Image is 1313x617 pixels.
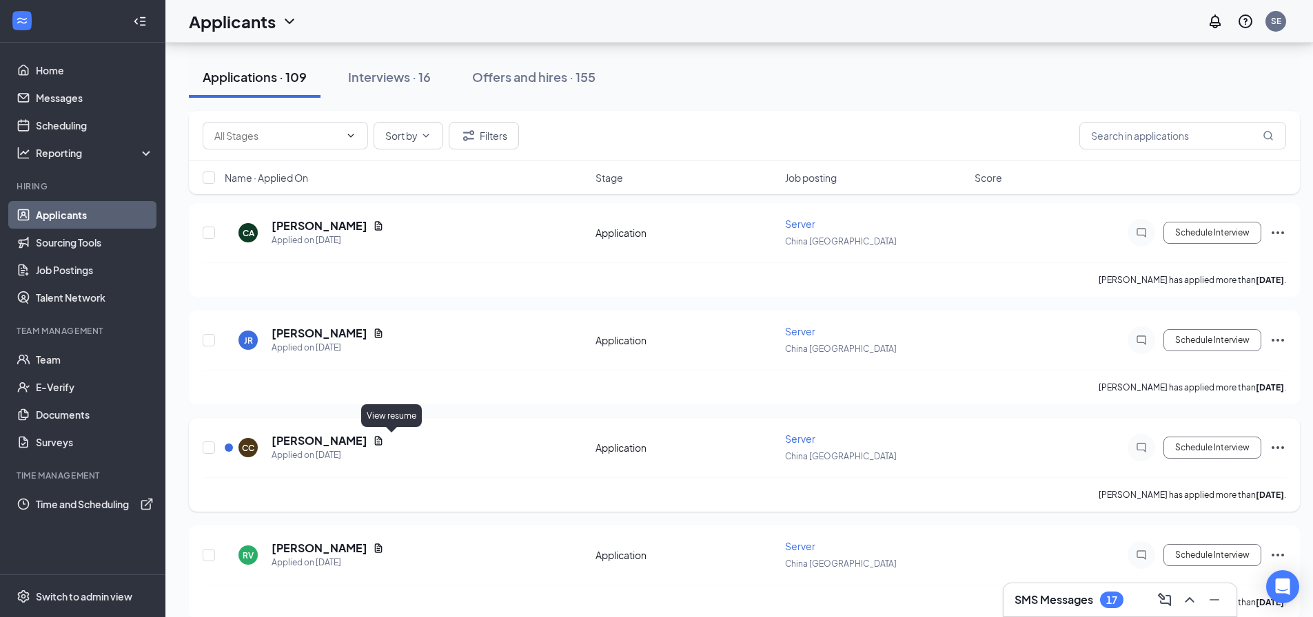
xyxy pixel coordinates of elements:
[1163,544,1261,566] button: Schedule Interview
[225,171,308,185] span: Name · Applied On
[1133,227,1150,238] svg: ChatInactive
[596,441,777,454] div: Application
[1099,489,1286,501] p: [PERSON_NAME] has applied more than .
[1206,592,1223,608] svg: Minimize
[36,373,154,401] a: E-Verify
[17,325,151,337] div: Team Management
[1207,13,1223,30] svg: Notifications
[1270,332,1286,348] svg: Ellipses
[15,14,29,28] svg: WorkstreamLogo
[1270,224,1286,241] svg: Ellipses
[1099,381,1286,393] p: [PERSON_NAME] has applied more than .
[203,68,307,85] div: Applications · 109
[36,346,154,373] a: Team
[1163,437,1261,459] button: Schedule Interview
[1181,592,1198,608] svg: ChevronUp
[272,433,367,448] h5: [PERSON_NAME]
[1203,589,1225,611] button: Minimize
[243,227,254,239] div: CA
[1270,547,1286,563] svg: Ellipses
[1106,594,1117,606] div: 17
[596,333,777,347] div: Application
[785,432,815,445] span: Server
[36,284,154,311] a: Talent Network
[1271,15,1281,27] div: SE
[17,146,30,160] svg: Analysis
[596,226,777,240] div: Application
[596,548,777,562] div: Application
[374,122,443,149] button: Sort byChevronDown
[272,218,367,233] h5: [PERSON_NAME]
[785,325,815,337] span: Server
[1266,570,1299,603] div: Open Intercom Messenger
[36,84,154,112] a: Messages
[36,401,154,428] a: Documents
[361,404,422,427] div: View resume
[785,540,815,552] span: Server
[596,171,623,185] span: Stage
[1256,275,1284,285] b: [DATE]
[1133,442,1150,453] svg: ChatInactive
[1256,597,1284,607] b: [DATE]
[36,490,154,518] a: Time and SchedulingExternalLink
[1256,382,1284,393] b: [DATE]
[189,10,276,33] h1: Applicants
[242,442,254,454] div: CC
[1079,122,1286,149] input: Search in applications
[17,470,151,481] div: TIME MANAGEMENT
[385,131,418,140] span: Sort by
[1256,490,1284,500] b: [DATE]
[785,236,897,247] span: China [GEOGRAPHIC_DATA]
[348,68,431,85] div: Interviews · 16
[272,556,384,569] div: Applied on [DATE]
[449,122,519,149] button: Filter Filters
[272,341,384,355] div: Applied on [DATE]
[1154,589,1176,611] button: ComposeMessage
[133,14,147,28] svg: Collapse
[373,328,384,339] svg: Document
[785,171,837,185] span: Job posting
[36,146,154,160] div: Reporting
[36,112,154,139] a: Scheduling
[272,233,384,247] div: Applied on [DATE]
[1133,335,1150,346] svg: ChatInactive
[785,344,897,354] span: China [GEOGRAPHIC_DATA]
[460,127,477,144] svg: Filter
[36,256,154,284] a: Job Postings
[36,229,154,256] a: Sourcing Tools
[1163,222,1261,244] button: Schedule Interview
[373,220,384,231] svg: Document
[420,130,431,141] svg: ChevronDown
[1099,274,1286,286] p: [PERSON_NAME] has applied more than .
[1179,589,1201,611] button: ChevronUp
[243,550,254,561] div: RV
[1133,550,1150,561] svg: ChatInactive
[1263,130,1274,141] svg: MagnifyingGlass
[373,543,384,554] svg: Document
[345,130,356,141] svg: ChevronDown
[272,326,367,341] h5: [PERSON_NAME]
[17,589,30,603] svg: Settings
[1237,13,1254,30] svg: QuestionInfo
[472,68,596,85] div: Offers and hires · 155
[36,201,154,229] a: Applicants
[373,435,384,446] svg: Document
[785,558,897,569] span: China [GEOGRAPHIC_DATA]
[1015,592,1093,607] h3: SMS Messages
[281,13,298,30] svg: ChevronDown
[272,541,367,556] h5: [PERSON_NAME]
[36,56,154,84] a: Home
[1163,329,1261,351] button: Schedule Interview
[785,218,815,230] span: Server
[975,171,1002,185] span: Score
[214,128,340,143] input: All Stages
[244,335,253,346] div: JR
[272,448,384,462] div: Applied on [DATE]
[36,589,132,603] div: Switch to admin view
[785,451,897,461] span: China [GEOGRAPHIC_DATA]
[1157,592,1173,608] svg: ComposeMessage
[1270,439,1286,456] svg: Ellipses
[36,428,154,456] a: Surveys
[17,180,151,192] div: Hiring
